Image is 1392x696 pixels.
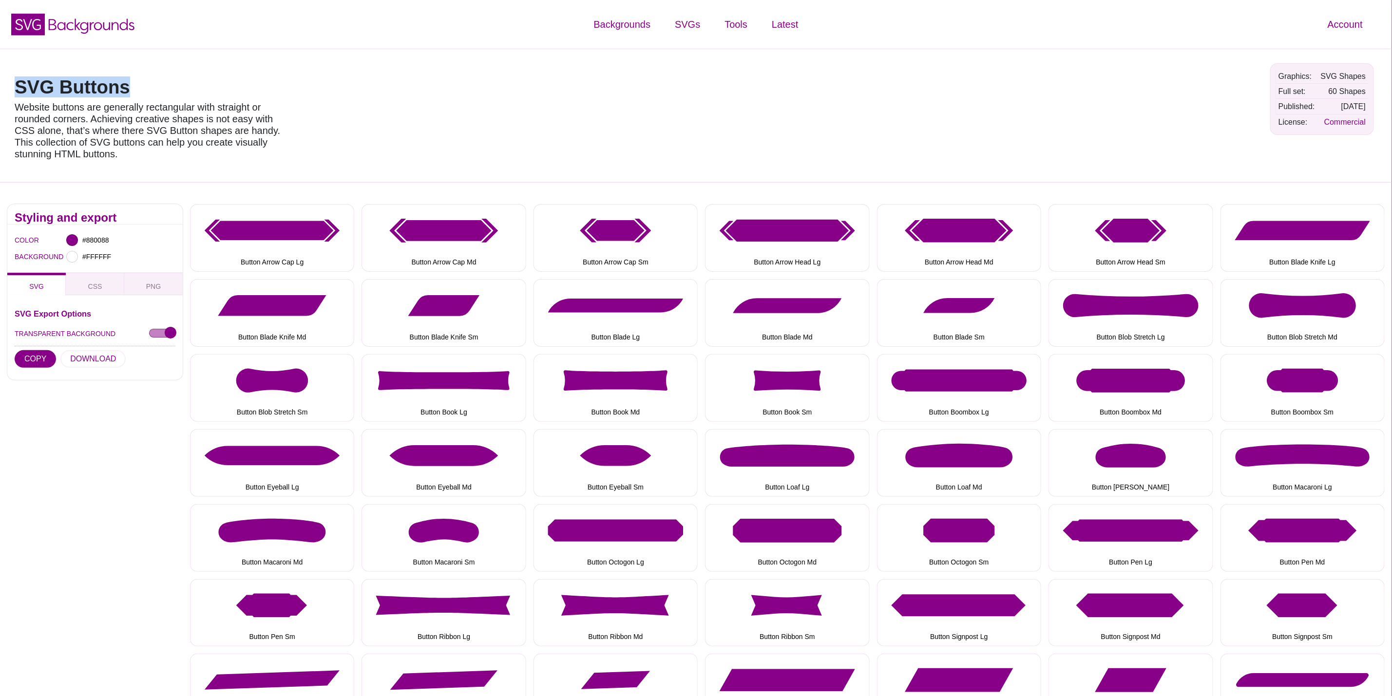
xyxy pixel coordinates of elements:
label: COLOR [15,234,27,246]
button: Button Book Sm [705,354,869,422]
button: Button Blade Knife Md [190,279,354,347]
button: Button Blob Stretch Sm [190,354,354,422]
button: Button Eyeball Sm [534,429,698,497]
button: Button Eyeball Md [362,429,526,497]
button: Button Octogon Sm [877,504,1041,572]
td: SVG Shapes [1318,69,1369,83]
td: Full set: [1276,84,1317,98]
button: Button Eyeball Lg [190,429,354,497]
button: Button [PERSON_NAME] [1049,429,1213,497]
button: Button Loaf Md [877,429,1041,497]
td: [DATE] [1318,99,1369,113]
button: Button Arrow Head Lg [705,204,869,272]
td: License: [1276,115,1317,129]
span: PNG [146,282,161,290]
a: Latest [760,10,810,39]
button: Button Octogon Md [705,504,869,572]
button: Button Blade Knife Sm [362,279,526,347]
button: Button Arrow Cap Lg [190,204,354,272]
button: Button Arrow Cap Sm [534,204,698,272]
button: Button Boombox Sm [1220,354,1385,422]
button: Button Boombox Lg [877,354,1041,422]
button: Button Book Lg [362,354,526,422]
button: Button Macaroni Md [190,504,354,572]
button: Button Ribbon Lg [362,579,526,647]
button: Button Ribbon Md [534,579,698,647]
button: Button Arrow Head Sm [1049,204,1213,272]
button: Button Ribbon Sm [705,579,869,647]
button: DOWNLOAD [60,350,126,368]
button: Button Boombox Md [1049,354,1213,422]
button: Button Loaf Lg [705,429,869,497]
a: Backgrounds [581,10,663,39]
button: Button Macaroni Lg [1220,429,1385,497]
button: Button Pen Md [1220,504,1385,572]
button: Button Book Md [534,354,698,422]
button: COPY [15,350,56,368]
button: Button Signpost Sm [1220,579,1385,647]
h2: Styling and export [15,214,175,222]
a: SVGs [663,10,712,39]
button: Button Blob Stretch Md [1220,279,1385,347]
label: BACKGROUND [15,250,27,263]
button: PNG [124,273,183,295]
p: Website buttons are generally rectangular with straight or rounded corners. Achieving creative sh... [15,101,292,160]
button: Button Arrow Head Md [877,204,1041,272]
span: CSS [88,282,102,290]
button: Button Blade Sm [877,279,1041,347]
button: Button Octogon Lg [534,504,698,572]
a: Tools [712,10,760,39]
button: Button Signpost Md [1049,579,1213,647]
a: Account [1316,10,1375,39]
td: 60 Shapes [1318,84,1369,98]
button: Button Blob Stretch Lg [1049,279,1213,347]
h3: SVG Export Options [15,310,175,318]
a: Commercial [1324,118,1366,126]
button: Button Pen Sm [190,579,354,647]
td: Graphics: [1276,69,1317,83]
button: CSS [66,273,124,295]
h1: SVG Buttons [15,78,292,96]
button: Button Signpost Lg [877,579,1041,647]
button: Button Pen Lg [1049,504,1213,572]
button: Button Blade Knife Lg [1220,204,1385,272]
label: TRANSPARENT BACKGROUND [15,327,115,340]
button: Button Blade Lg [534,279,698,347]
button: Button Macaroni Sm [362,504,526,572]
td: Published: [1276,99,1317,113]
button: Button Blade Md [705,279,869,347]
button: Button Arrow Cap Md [362,204,526,272]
